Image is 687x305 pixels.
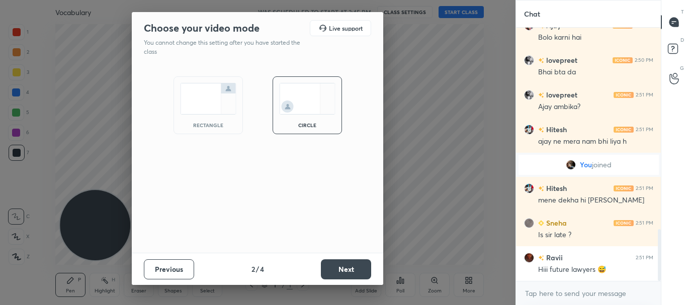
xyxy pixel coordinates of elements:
img: 8f3196fabe974168b77d08ac03fc87a1.jpg [524,218,534,228]
img: eebab2a336d84a92b710b9d44f9d1d31.jpg [524,183,534,193]
div: 2:51 PM [636,92,653,98]
div: Is sir late ? [538,230,653,240]
img: iconic-light.a09c19a4.png [614,92,634,98]
div: Bolo karni hai [538,33,653,43]
h6: Hitesh [544,183,567,193]
div: mene dekha hi [PERSON_NAME] [538,195,653,206]
h4: 2 [251,264,255,274]
p: Chat [516,1,548,27]
div: Hiii future lawyers 😅 [538,265,653,275]
h6: Ravii [544,252,563,263]
h5: Live support [329,25,363,31]
div: rectangle [188,123,228,128]
h6: lovepreet [544,89,577,100]
div: Ajay ambika? [538,102,653,112]
button: Next [321,259,371,279]
img: 7db24619b17d4e8cb72bb977f3211909.jpg [524,55,534,65]
img: no-rating-badge.077c3623.svg [538,127,544,133]
div: Bhai bta da [538,67,653,77]
p: You cannot change this setting after you have started the class [144,38,307,56]
img: 7db24619b17d4e8cb72bb977f3211909.jpg [524,90,534,100]
img: no-rating-badge.077c3623.svg [538,58,544,63]
img: circleScreenIcon.acc0effb.svg [279,83,335,115]
h2: Choose your video mode [144,22,260,35]
div: grid [516,28,661,281]
img: no-rating-badge.077c3623.svg [538,92,544,98]
div: circle [287,123,327,128]
img: normalScreenIcon.ae25ed63.svg [180,83,236,115]
div: 2:51 PM [636,255,653,261]
img: 7abea25024184a6eb3ede7a90bc339dd.jpg [524,253,534,263]
p: D [680,36,684,44]
div: 2:50 PM [635,57,653,63]
div: 2:51 PM [636,220,653,226]
h6: Hitesh [544,124,567,135]
img: iconic-light.a09c19a4.png [614,127,634,133]
h4: / [256,264,259,274]
h6: lovepreet [544,55,577,65]
div: ajay ne mera nam bhi liya h [538,137,653,147]
p: G [680,64,684,72]
span: You [580,161,592,169]
h4: 4 [260,264,264,274]
img: iconic-light.a09c19a4.png [613,57,633,63]
div: 2:51 PM [636,127,653,133]
img: eebab2a336d84a92b710b9d44f9d1d31.jpg [524,125,534,135]
img: no-rating-badge.077c3623.svg [538,186,544,191]
img: Learner_Badge_beginner_1_8b307cf2a0.svg [538,220,544,226]
img: no-rating-badge.077c3623.svg [538,255,544,261]
img: iconic-light.a09c19a4.png [614,185,634,191]
img: iconic-light.a09c19a4.png [614,220,634,226]
img: a32ffa1e50e8473990e767c0591ae111.jpg [566,160,576,170]
p: T [681,8,684,16]
button: Previous [144,259,194,279]
div: 2:51 PM [636,185,653,191]
h6: Sneha [544,218,567,228]
span: joined [592,161,612,169]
